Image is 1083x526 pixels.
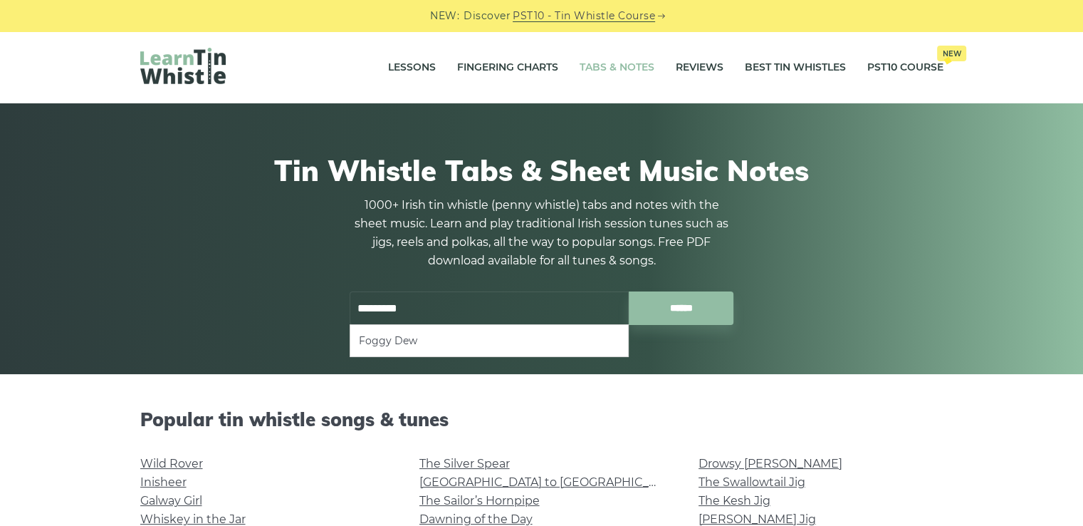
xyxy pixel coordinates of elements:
a: [PERSON_NAME] Jig [699,512,816,526]
a: Drowsy [PERSON_NAME] [699,457,842,470]
a: The Sailor’s Hornpipe [419,494,540,507]
a: Reviews [676,50,723,86]
a: Inisheer [140,475,187,489]
h2: Popular tin whistle songs & tunes [140,408,943,430]
a: Dawning of the Day [419,512,533,526]
span: New [937,46,966,61]
a: Lessons [388,50,436,86]
img: LearnTinWhistle.com [140,48,226,84]
a: Best Tin Whistles [745,50,846,86]
a: Wild Rover [140,457,203,470]
a: The Kesh Jig [699,494,770,507]
a: The Swallowtail Jig [699,475,805,489]
a: PST10 CourseNew [867,50,943,86]
a: Whiskey in the Jar [140,512,246,526]
li: Foggy Dew [359,332,619,349]
a: Tabs & Notes [580,50,654,86]
p: 1000+ Irish tin whistle (penny whistle) tabs and notes with the sheet music. Learn and play tradi... [350,196,734,270]
a: Fingering Charts [457,50,558,86]
a: The Silver Spear [419,457,510,470]
a: Galway Girl [140,494,202,507]
a: [GEOGRAPHIC_DATA] to [GEOGRAPHIC_DATA] [419,475,682,489]
h1: Tin Whistle Tabs & Sheet Music Notes [140,153,943,187]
